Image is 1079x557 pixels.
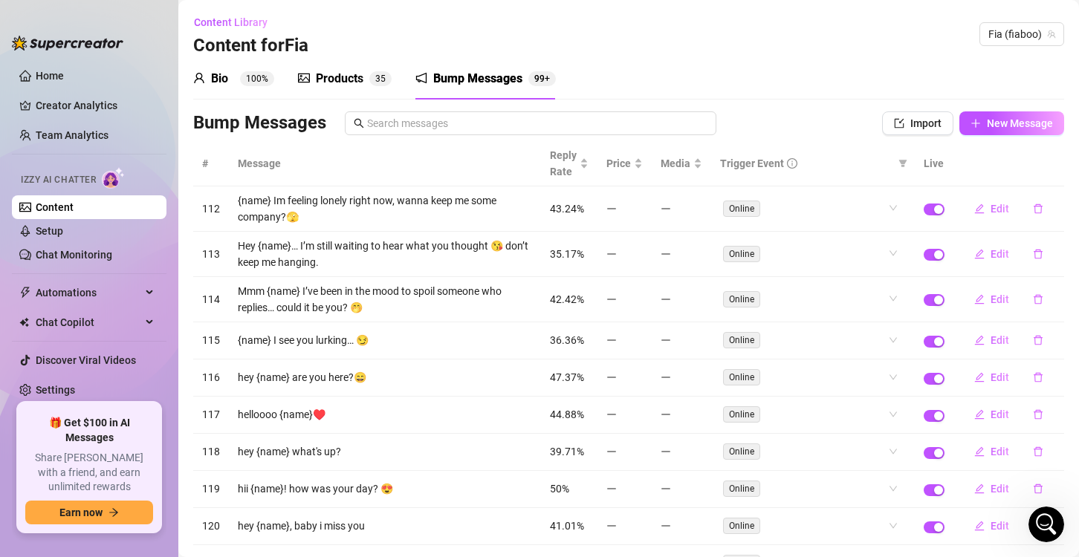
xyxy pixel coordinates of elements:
button: delete [1021,328,1055,352]
span: 3 [375,74,380,84]
a: Chat Monitoring [36,249,112,261]
span: Earn now [59,506,103,518]
span: Automations [36,281,141,304]
span: Online [723,201,760,217]
img: Chat Copilot [19,317,29,328]
span: minus [606,521,617,531]
span: minus [661,446,671,457]
td: hey {name} are you here?😄 [229,359,541,397]
span: edit [974,249,985,259]
span: edit [974,203,985,214]
span: News [246,457,274,468]
span: delete [1033,335,1043,345]
span: 39.71% [550,446,584,457]
span: minus [661,249,671,259]
span: minus [606,372,617,382]
img: AI Chatter [102,167,125,189]
td: {name} I see you lurking… 😏 [229,322,541,359]
input: Search messages [367,115,707,131]
span: Online [723,481,760,497]
span: minus [661,409,671,420]
span: Chat Copilot [36,310,141,334]
button: delete [1021,197,1055,221]
h3: Content for Fia [193,34,308,58]
button: Edit [962,328,1021,352]
span: edit [974,294,985,304]
span: minus [661,335,671,345]
span: minus [661,372,671,382]
span: minus [606,249,617,259]
td: 120 [193,508,229,545]
span: delete [1033,203,1043,214]
span: Online [723,246,760,262]
span: delete [1033,249,1043,259]
span: edit [974,372,985,382]
div: Bump Messages [433,70,522,88]
span: 42.42% [550,293,584,305]
button: delete [1021,365,1055,389]
td: Mmm {name} I’ve been in the mood to spoil someone who replies… could it be you? 🤭 [229,277,541,322]
span: edit [974,409,985,420]
th: Message [229,141,541,186]
span: edit [974,521,985,531]
span: Online [723,332,760,348]
td: 119 [193,471,229,508]
td: 118 [193,434,229,471]
span: minus [606,446,617,457]
span: arrow-right [108,507,119,518]
span: Fia (fiaboo) [988,23,1055,45]
span: Edit [991,334,1009,346]
span: Content Library [194,16,268,28]
span: minus [661,203,671,214]
a: Creator Analytics [36,94,155,117]
p: How can we help? [30,131,268,156]
img: Profile image for Giselle [30,209,60,239]
span: Edit [991,520,1009,532]
span: import [894,118,904,128]
span: minus [661,294,671,304]
span: Share [PERSON_NAME] with a friend, and earn unlimited rewards [25,451,153,495]
th: Live [915,141,953,186]
span: 41.01% [550,520,584,532]
sup: 100% [240,71,274,86]
span: edit [974,335,985,345]
button: delete [1021,242,1055,266]
span: edit [974,483,985,494]
a: Team Analytics [36,129,108,141]
span: picture [298,72,310,84]
span: Import [910,117,942,129]
button: Import [882,111,953,135]
span: Edit [991,293,1009,305]
td: hey {name} what's up? [229,434,541,471]
span: team [1047,30,1056,39]
span: Media [661,155,690,172]
span: 44.88% [550,408,584,420]
span: Online [723,518,760,534]
button: delete [1021,440,1055,463]
span: plus [971,118,981,128]
div: Schedule a FREE consulting call: [30,273,267,288]
span: Reply Rate [550,147,577,180]
button: Earn nowarrow-right [25,501,153,524]
span: delete [1033,294,1043,304]
iframe: Intercom live chat [1028,506,1064,542]
span: Edit [991,408,1009,420]
th: Price [597,141,652,186]
img: logo-BBDzfeDw.svg [12,36,123,51]
span: Online [723,443,760,460]
th: Reply Rate [541,141,597,186]
img: Profile image for Ella [159,24,189,53]
button: Messages [74,420,149,480]
div: Profile image for Joe [216,24,245,53]
button: Edit [962,477,1021,501]
span: notification [415,72,427,84]
td: 112 [193,186,229,232]
span: Edit [991,203,1009,215]
div: 🚀 New Release: Like & Comment Bumps [15,342,282,547]
span: Online [723,406,760,423]
span: Help [174,457,198,468]
span: minus [606,203,617,214]
sup: 35 [369,71,392,86]
span: Thanks for sharing the requested info. I’ll review this and get back to you shortly. [66,210,489,222]
span: delete [1033,409,1043,420]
